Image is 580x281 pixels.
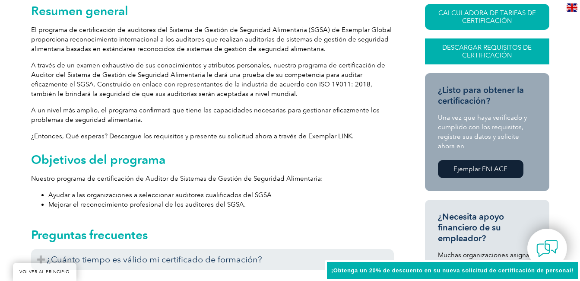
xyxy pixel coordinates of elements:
[438,160,523,178] a: Ejemplar ENLACE
[31,61,394,99] p: A través de un examen exhaustivo de sus conocimientos y atributos personales, nuestro programa de...
[48,200,394,209] li: Mejorar el reconocimiento profesional de los auditores del SGSA.
[31,228,394,242] h2: Preguntas frecuentes
[425,4,549,30] a: CALCULADORA DE TARIFAS DE CERTIFICACIÓN
[31,25,394,54] p: El programa de certificación de auditores del Sistema de Gestión de Seguridad Alimentaria (SGSA) ...
[13,263,76,281] a: VOLVER AL PRINCIPIO
[31,105,394,125] p: A un nivel más amplio, el programa confirmará que tiene las capacidades necesarias para gestionar...
[425,38,549,64] a: Descargar requisitos de certificación
[48,190,394,200] li: Ayudar a las organizaciones a seleccionar auditores cualificados del SGSA
[31,153,394,166] h2: Objetivos del programa
[536,238,558,259] img: contact-chat.png
[331,267,574,274] span: ¡Obtenga un 20% de descuento en su nueva solicitud de certificación de personal!
[31,4,394,18] h2: Resumen general
[31,174,394,183] p: Nuestro programa de certificación de Auditor de Sistemas de Gestión de Seguridad Alimentaria:
[31,249,394,270] h3: ¿Cuánto tiempo es válido mi certificado de formación?
[567,3,577,12] img: en
[438,85,536,106] h3: ¿Listo para obtener la certificación?
[438,113,536,151] p: Una vez que haya verificado y cumplido con los requisitos, registre sus datos y solicite ahora en
[438,211,536,244] h3: ¿Necesita apoyo financiero de su empleador?
[31,131,394,141] p: ¿Entonces, Qué esperas? Descargue los requisitos y presente su solicitud ahora a través de Exempl...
